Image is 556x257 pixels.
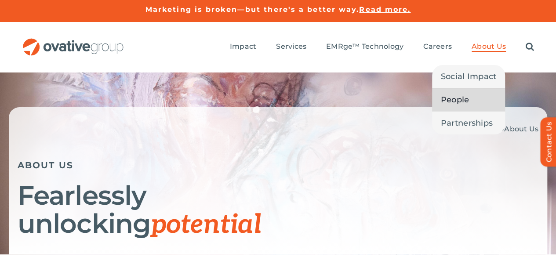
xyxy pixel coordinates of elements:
[230,42,256,51] span: Impact
[432,112,505,134] a: Partnerships
[276,42,306,52] a: Services
[504,125,538,133] span: About Us
[359,5,411,14] a: Read more.
[441,70,497,83] span: Social Impact
[22,37,124,46] a: OG_Full_horizontal_RGB
[441,117,493,129] span: Partnerships
[326,42,403,51] span: EMRge™ Technology
[526,42,534,52] a: Search
[151,209,261,241] span: potential
[326,42,403,52] a: EMRge™ Technology
[478,125,538,133] span: »
[18,181,538,239] h1: Fearlessly unlocking
[423,42,452,51] span: Careers
[230,42,256,52] a: Impact
[432,88,505,111] a: People
[472,42,506,52] a: About Us
[276,42,306,51] span: Services
[441,94,469,106] span: People
[145,5,360,14] a: Marketing is broken—but there's a better way.
[18,160,538,170] h5: ABOUT US
[432,65,505,88] a: Social Impact
[423,42,452,52] a: Careers
[230,33,534,61] nav: Menu
[472,42,506,51] span: About Us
